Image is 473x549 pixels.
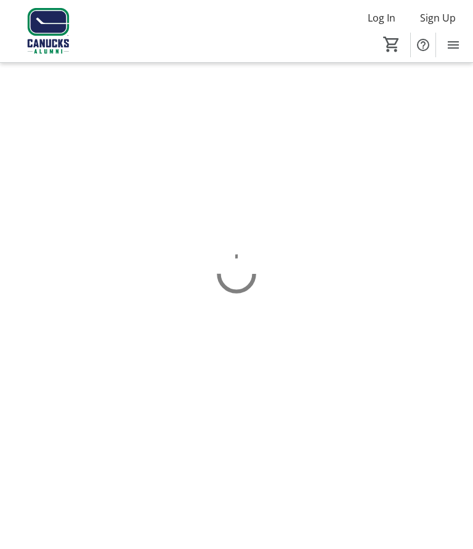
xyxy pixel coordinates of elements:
[358,9,405,28] button: Log In
[441,33,466,58] button: Menu
[420,11,456,26] span: Sign Up
[410,9,466,28] button: Sign Up
[368,11,395,26] span: Log In
[7,9,89,55] img: Vancouver Canucks Alumni Foundation's Logo
[381,34,403,56] button: Cart
[411,33,435,58] button: Help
